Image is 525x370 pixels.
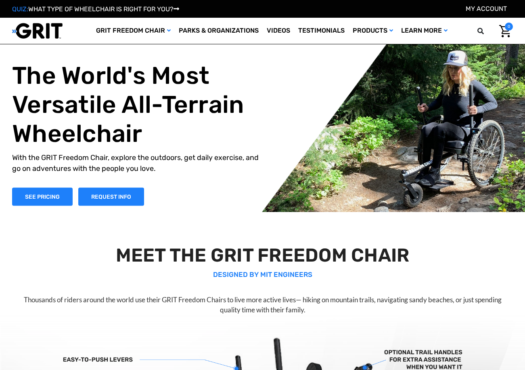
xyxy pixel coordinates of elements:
[13,295,512,315] p: Thousands of riders around the world use their GRIT Freedom Chairs to live more active lives— hik...
[175,18,263,44] a: Parks & Organizations
[13,244,512,266] h2: MEET THE GRIT FREEDOM CHAIR
[481,23,493,39] input: Search
[505,23,513,31] span: 0
[397,18,452,44] a: Learn More
[12,61,269,148] h1: The World's Most Versatile All-Terrain Wheelchair
[12,187,73,206] a: Shop Now
[13,270,512,280] p: DESIGNED BY MIT ENGINEERS
[12,152,269,174] p: With the GRIT Freedom Chair, explore the outdoors, get daily exercise, and go on adventures with ...
[78,187,144,206] a: Slide number 1, Request Information
[263,18,294,44] a: Videos
[12,23,63,39] img: GRIT All-Terrain Wheelchair and Mobility Equipment
[92,18,175,44] a: GRIT Freedom Chair
[12,5,179,13] a: QUIZ:WHAT TYPE OF WHEELCHAIR IS RIGHT FOR YOU?
[493,23,513,39] a: Cart with 0 items
[294,18,349,44] a: Testimonials
[499,25,511,37] img: Cart
[466,5,507,12] a: Account
[12,5,28,13] span: QUIZ:
[349,18,397,44] a: Products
